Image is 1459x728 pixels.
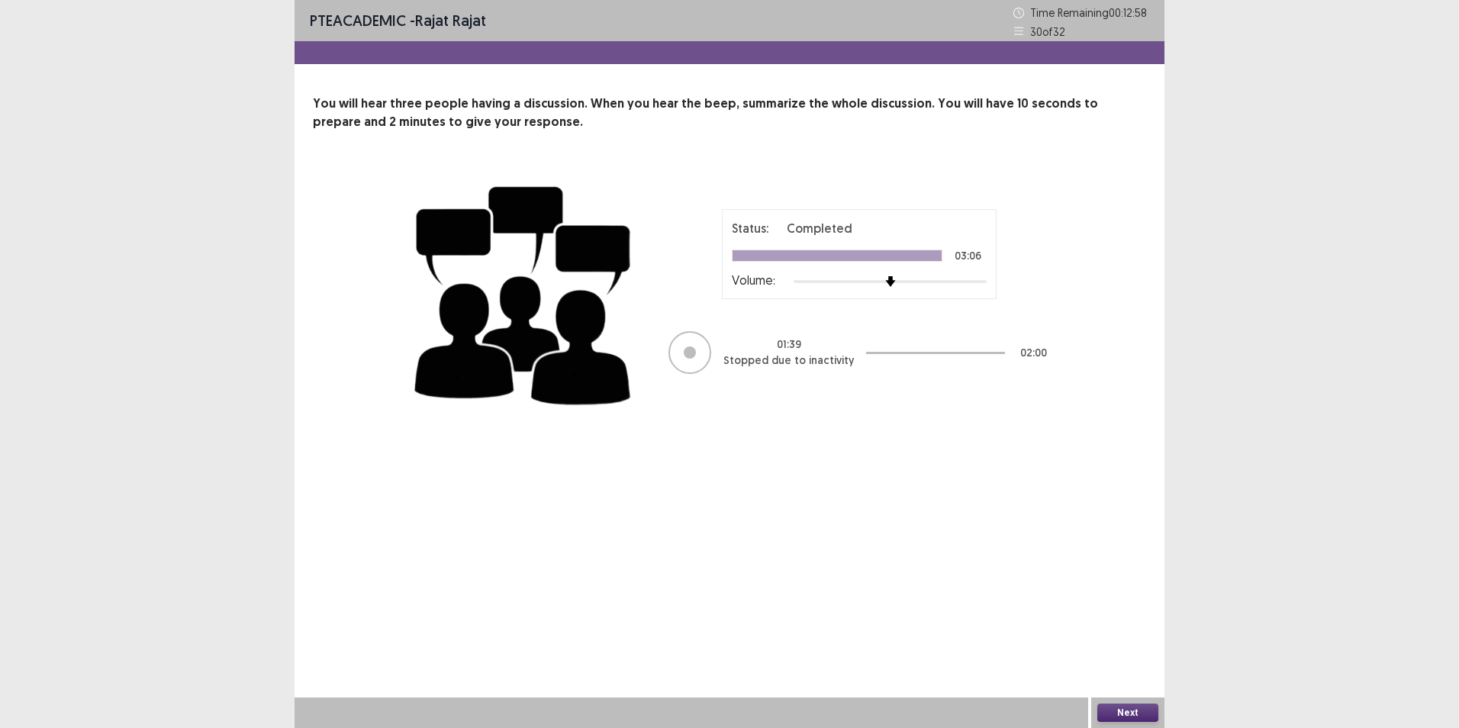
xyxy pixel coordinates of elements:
[310,11,406,30] span: PTE academic
[1097,704,1158,722] button: Next
[732,271,775,289] p: Volume:
[787,219,852,237] p: Completed
[1020,345,1047,361] p: 02 : 00
[732,219,768,237] p: Status:
[313,95,1146,131] p: You will hear three people having a discussion. When you hear the beep, summarize the whole discu...
[723,353,854,369] p: Stopped due to inactivity
[1030,5,1149,21] p: Time Remaining 00 : 12 : 58
[777,337,801,353] p: 01 : 39
[1030,24,1065,40] p: 30 of 32
[409,168,638,417] img: group-discussion
[310,9,486,32] p: - rajat rajat
[955,250,981,261] p: 03:06
[885,276,896,287] img: arrow-thumb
